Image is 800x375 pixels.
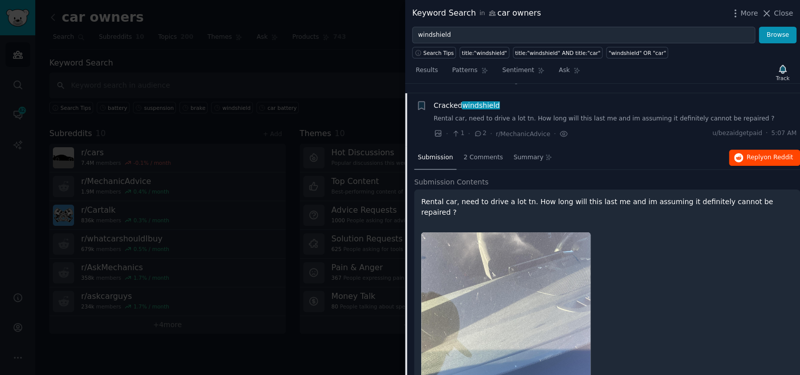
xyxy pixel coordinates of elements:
span: Results [416,66,438,75]
span: Patterns [452,66,477,75]
span: windshield [461,101,501,109]
span: · [490,129,492,139]
button: Close [761,8,793,19]
div: title:"windshield" AND title:"car" [515,49,601,56]
a: Rental car, need to drive a lot tn. How long will this last me and im assuming it definitely cann... [434,114,797,123]
div: title:"windshield" [462,49,507,56]
a: "windshield" OR "car" [606,47,668,58]
span: 2 Comments [463,153,503,162]
span: in [479,9,485,18]
span: Search Tips [423,49,454,56]
span: Sentiment [502,66,534,75]
a: Crackedwindshield [434,100,500,111]
div: Keyword Search car owners [412,7,541,20]
a: Ask [555,62,584,83]
input: Try a keyword related to your business [412,27,755,44]
a: Sentiment [499,62,548,83]
div: "windshield" OR "car" [609,49,666,56]
button: Replyon Reddit [729,150,800,166]
span: · [554,129,556,139]
span: 1 [451,129,464,138]
a: Results [412,62,441,83]
span: r/autoglass [496,77,530,84]
span: · [468,129,470,139]
span: Summary [513,153,543,162]
button: Search Tips [412,47,456,58]
span: u/bezaidgetpaid [712,129,762,138]
span: · [446,129,448,139]
span: Reply [747,153,793,162]
span: Submission Contents [414,177,489,187]
span: r/MechanicAdvice [496,131,550,138]
button: Track [772,62,793,83]
button: Browse [759,27,796,44]
span: Ask [559,66,570,75]
p: Rental car, need to drive a lot tn. How long will this last me and im assuming it definitely cann... [421,197,793,218]
a: title:"windshield" AND title:"car" [513,47,603,58]
button: More [730,8,758,19]
a: Patterns [448,62,491,83]
span: on Reddit [764,154,793,161]
span: 5:07 AM [771,129,796,138]
a: title:"windshield" [459,47,509,58]
span: Submission [418,153,453,162]
span: 2 [474,129,486,138]
span: More [741,8,758,19]
div: Track [776,75,789,82]
span: · [766,129,768,138]
span: Close [774,8,793,19]
span: Cracked [434,100,500,111]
